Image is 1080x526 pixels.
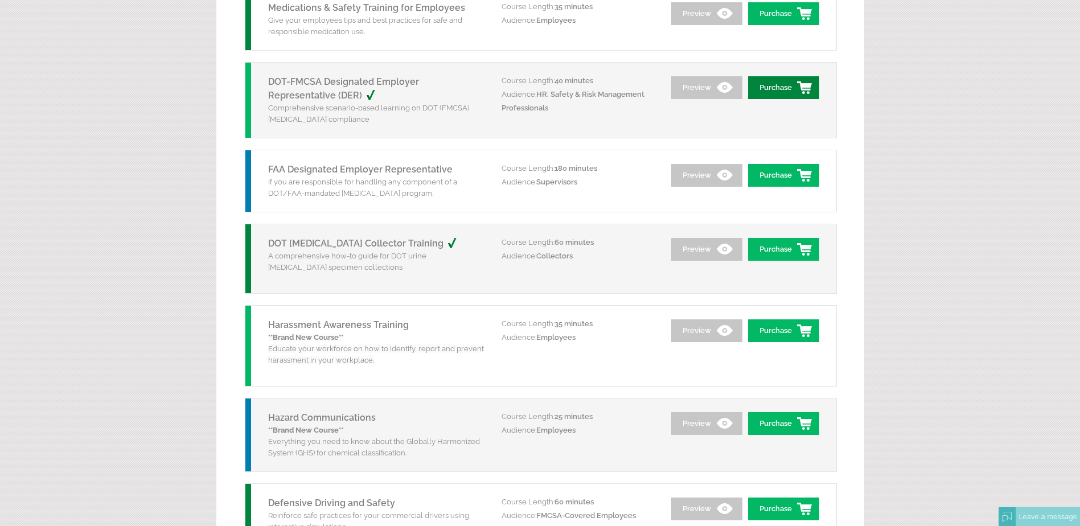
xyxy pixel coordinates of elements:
[671,238,742,261] a: Preview
[671,412,742,435] a: Preview
[555,238,594,246] span: 60 minutes
[502,90,644,112] span: HR, Safety & Risk Management Professionals
[555,319,593,328] span: 35 minutes
[555,76,593,85] span: 40 minutes
[671,498,742,520] a: Preview
[268,176,484,199] p: If you are responsible for handling any component of a DOT/FAA-mandated [MEDICAL_DATA] program.
[671,319,742,342] a: Preview
[748,319,819,342] a: Purchase
[502,162,655,175] p: Course Length:
[268,104,469,124] span: Comprehensive scenario-based learning on DOT (FMCSA) [MEDICAL_DATA] compliance
[671,2,742,25] a: Preview
[502,14,655,27] p: Audience:
[268,238,469,249] a: DOT [MEDICAL_DATA] Collector Training
[748,164,819,187] a: Purchase
[536,178,577,186] span: Supervisors
[502,236,655,249] p: Course Length:
[268,2,465,13] a: Medications & Safety Training for Employees
[502,74,655,88] p: Course Length:
[748,412,819,435] a: Purchase
[536,16,576,24] span: Employees
[671,164,742,187] a: Preview
[555,498,594,506] span: 60 minutes
[1002,512,1012,522] img: Offline
[502,424,655,437] p: Audience:
[502,88,655,115] p: Audience:
[502,410,655,424] p: Course Length:
[268,319,409,330] a: Harassment Awareness Training
[268,16,462,36] span: Give your employees tips and best practices for safe and responsible medication use.
[268,76,419,101] a: DOT-FMCSA Designated Employer Representative (DER)
[268,412,376,423] a: Hazard Communications
[1016,507,1080,526] div: Leave a message
[268,426,343,434] strong: **Brand New Course**
[536,511,636,520] span: FMCSA-Covered Employees
[502,509,655,523] p: Audience:
[536,426,576,434] span: Employees
[268,425,484,459] p: Everything you need to know about the Globally Harmonized System (GHS) for chemical classification.
[268,498,395,508] a: Defensive Driving and Safety
[536,333,576,342] span: Employees
[502,317,655,331] p: Course Length:
[502,249,655,263] p: Audience:
[268,333,343,342] strong: **Brand New Course**
[268,164,453,175] a: FAA Designated Employer Representative
[536,252,573,260] span: Collectors
[268,250,484,273] p: A comprehensive how-to guide for DOT urine [MEDICAL_DATA] specimen collections
[268,333,484,364] span: Educate your workforce on how to identify, report and prevent harassment in your workplace.
[555,2,593,11] span: 35 minutes
[502,331,655,344] p: Audience:
[748,76,819,99] a: Purchase
[555,164,597,172] span: 180 minutes
[671,76,742,99] a: Preview
[748,498,819,520] a: Purchase
[748,238,819,261] a: Purchase
[502,495,655,509] p: Course Length:
[555,412,593,421] span: 25 minutes
[502,175,655,189] p: Audience:
[748,2,819,25] a: Purchase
